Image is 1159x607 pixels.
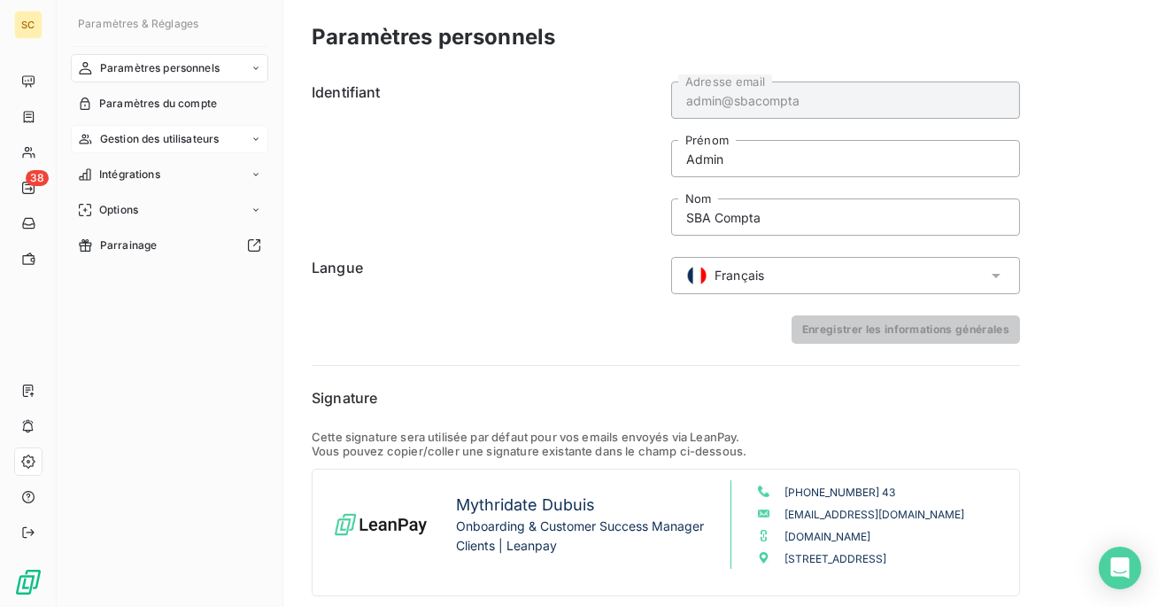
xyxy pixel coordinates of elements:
[792,315,1020,344] button: Enregistrer les informations générales
[323,503,438,545] img: AIorK4x-D7YpU7xazALyqNX1QfAgf2RkFnBJBCPWf_pirssToc4_CPjZawanIMpmcyh3gef1eejJqvE
[71,89,268,118] a: Paramètres du compte
[1099,547,1141,589] div: Open Intercom Messenger
[100,131,220,147] span: Gestion des utilisateurs
[784,552,886,565] span: [STREET_ADDRESS]
[312,444,1020,458] p: Vous pouvez copier/coller une signature existante dans le champ ci-dessous.
[758,530,769,541] img: link-icon-2x.png
[14,568,42,596] img: Logo LeanPay
[456,494,704,517] h3: Mythridate Dubuis
[26,170,49,186] span: 38
[758,486,769,497] img: phone-icon-2x.png
[312,387,1020,409] h6: Signature
[671,82,1020,119] input: placeholder
[99,167,160,183] span: Intégrations
[99,202,138,218] span: Options
[312,257,661,294] h6: Langue
[312,21,555,53] h3: Paramètres personnels
[784,486,895,499] a: [PHONE_NUMBER] 43
[312,430,1020,444] p: Cette signature sera utilisée par défaut pour vos emails envoyés via LeanPay.
[758,508,769,519] img: email-icon-2x.png
[99,96,217,112] span: Paramètres du compte
[784,508,964,521] a: [EMAIL_ADDRESS][DOMAIN_NAME]
[784,530,870,543] a: [DOMAIN_NAME]
[715,267,764,284] span: Français
[456,536,704,556] p: Clients | Leanpay
[71,231,268,260] a: Parrainage
[456,517,704,536] p: Onboarding & Customer Success Manager
[758,552,769,564] img: address-icon-2x.png
[78,17,198,30] span: Paramètres & Réglages
[312,82,661,236] h6: Identifiant
[14,11,42,39] div: SC
[671,140,1020,177] input: placeholder
[100,237,158,253] span: Parrainage
[671,198,1020,236] input: placeholder
[100,60,220,76] span: Paramètres personnels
